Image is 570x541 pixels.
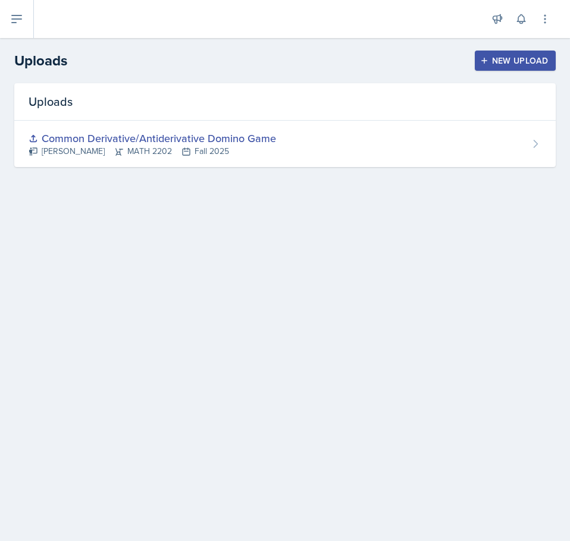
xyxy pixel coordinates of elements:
[29,130,276,146] div: Common Derivative/Antiderivative Domino Game
[14,50,67,71] h2: Uploads
[29,145,276,158] div: [PERSON_NAME] MATH 2202 Fall 2025
[14,121,556,167] a: Common Derivative/Antiderivative Domino Game [PERSON_NAME]MATH 2202Fall 2025
[14,83,556,121] div: Uploads
[475,51,556,71] button: New Upload
[483,56,549,65] div: New Upload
